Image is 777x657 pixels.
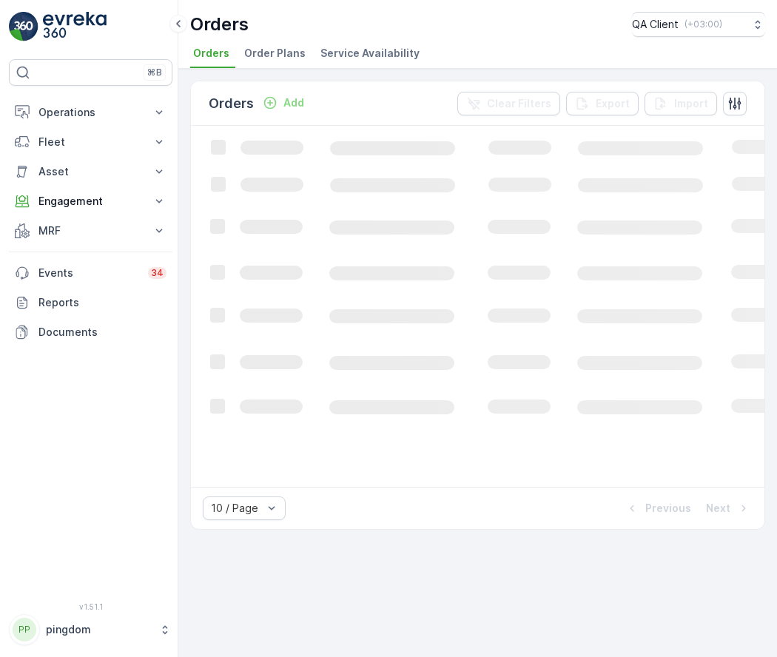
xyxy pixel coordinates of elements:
p: Orders [190,13,249,36]
div: PP [13,618,36,641]
a: Documents [9,317,172,347]
button: Asset [9,157,172,186]
p: Reports [38,295,166,310]
p: Export [596,96,630,111]
img: logo_light-DOdMpM7g.png [43,12,107,41]
p: Asset [38,164,143,179]
p: Fleet [38,135,143,149]
img: logo [9,12,38,41]
a: Reports [9,288,172,317]
button: Operations [9,98,172,127]
p: ⌘B [147,67,162,78]
p: Orders [209,93,254,114]
p: Add [283,95,304,110]
button: QA Client(+03:00) [632,12,765,37]
p: Events [38,266,139,280]
button: Previous [623,499,693,517]
button: Fleet [9,127,172,157]
p: pingdom [46,622,152,637]
p: Operations [38,105,143,120]
span: v 1.51.1 [9,602,172,611]
span: Order Plans [244,46,306,61]
p: MRF [38,223,143,238]
p: 34 [151,267,164,279]
p: Next [706,501,730,516]
button: Clear Filters [457,92,560,115]
p: Clear Filters [487,96,551,111]
button: Add [257,94,310,112]
p: QA Client [632,17,679,32]
button: Engagement [9,186,172,216]
span: Orders [193,46,229,61]
button: Next [704,499,753,517]
button: Export [566,92,639,115]
p: Import [674,96,708,111]
span: Service Availability [320,46,420,61]
p: Engagement [38,194,143,209]
p: Documents [38,325,166,340]
a: Events34 [9,258,172,288]
button: PPpingdom [9,614,172,645]
p: ( +03:00 ) [684,18,722,30]
button: Import [645,92,717,115]
p: Previous [645,501,691,516]
button: MRF [9,216,172,246]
